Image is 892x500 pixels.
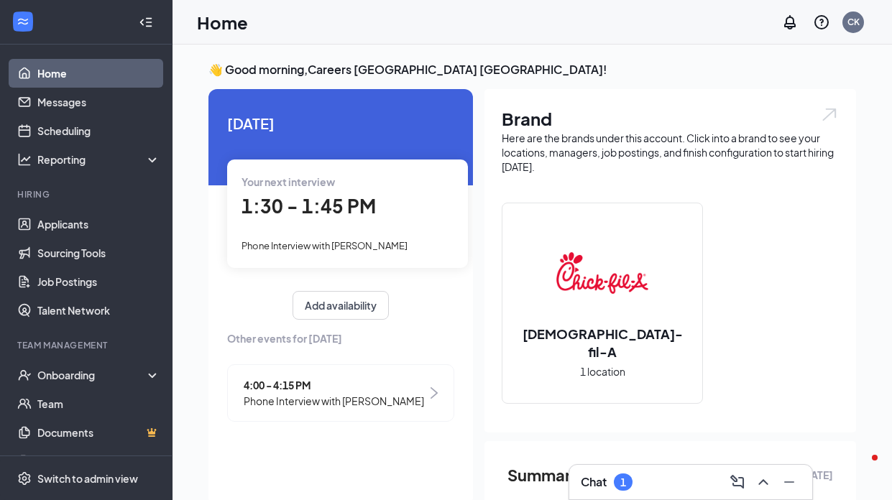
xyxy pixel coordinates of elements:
[37,88,160,116] a: Messages
[847,16,860,28] div: CK
[139,15,153,29] svg: Collapse
[37,239,160,267] a: Sourcing Tools
[580,364,625,379] span: 1 location
[507,463,675,488] span: Summary of last week
[755,473,772,491] svg: ChevronUp
[208,62,856,78] h3: 👋 Good morning, Careers [GEOGRAPHIC_DATA] [GEOGRAPHIC_DATA] !
[781,473,798,491] svg: Minimize
[244,377,424,393] span: 4:00 - 4:15 PM
[813,14,830,31] svg: QuestionInfo
[752,471,775,494] button: ChevronUp
[227,330,454,346] span: Other events for [DATE]
[37,152,161,167] div: Reporting
[17,339,157,351] div: Team Management
[37,59,160,88] a: Home
[781,14,799,31] svg: Notifications
[17,188,157,200] div: Hiring
[244,393,424,409] span: Phone Interview with [PERSON_NAME]
[820,106,839,123] img: open.6027fd2a22e1237b5b06.svg
[37,296,160,325] a: Talent Network
[17,152,32,167] svg: Analysis
[197,10,248,34] h1: Home
[17,368,32,382] svg: UserCheck
[37,267,160,296] a: Job Postings
[17,471,32,486] svg: Settings
[620,476,626,489] div: 1
[729,473,746,491] svg: ComposeMessage
[726,471,749,494] button: ComposeMessage
[16,14,30,29] svg: WorkstreamLogo
[37,116,160,145] a: Scheduling
[37,447,160,476] a: SurveysCrown
[556,227,648,319] img: Chick-fil-A
[227,112,454,134] span: [DATE]
[37,368,148,382] div: Onboarding
[242,175,335,188] span: Your next interview
[843,451,878,486] iframe: Intercom live chat
[502,325,702,361] h2: [DEMOGRAPHIC_DATA]-fil-A
[37,418,160,447] a: DocumentsCrown
[242,240,408,251] span: Phone Interview with [PERSON_NAME]
[37,471,138,486] div: Switch to admin view
[37,210,160,239] a: Applicants
[293,291,389,320] button: Add availability
[502,131,839,174] div: Here are the brands under this account. Click into a brand to see your locations, managers, job p...
[778,471,801,494] button: Minimize
[37,389,160,418] a: Team
[502,106,839,131] h1: Brand
[581,474,607,490] h3: Chat
[242,194,376,218] span: 1:30 - 1:45 PM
